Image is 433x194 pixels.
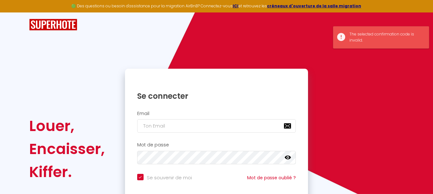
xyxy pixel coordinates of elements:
h1: Se connecter [137,91,296,101]
a: créneaux d'ouverture de la salle migration [267,3,361,9]
div: Kiffer. [29,160,105,183]
div: Encaisser, [29,137,105,160]
img: SuperHote logo [29,19,77,31]
a: ICI [233,3,238,9]
input: Ton Email [137,119,296,133]
h2: Mot de passe [137,142,296,148]
div: The selected confirmation code is invalid. [349,31,422,43]
h2: Email [137,111,296,116]
div: Louer, [29,114,105,137]
a: Mot de passe oublié ? [247,175,296,181]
